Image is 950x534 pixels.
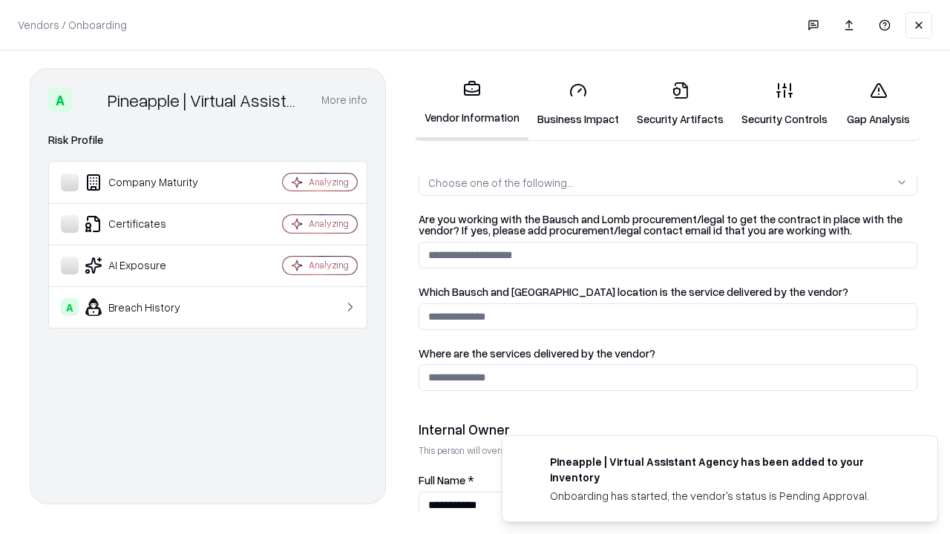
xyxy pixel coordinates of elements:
[733,70,836,139] a: Security Controls
[419,421,917,438] div: Internal Owner
[321,87,367,113] button: More info
[528,70,628,139] a: Business Impact
[48,88,72,112] div: A
[61,215,238,233] div: Certificates
[550,454,902,485] div: Pineapple | Virtual Assistant Agency has been added to your inventory
[428,175,574,191] div: Choose one of the following...
[309,176,349,188] div: Analyzing
[309,217,349,230] div: Analyzing
[18,17,127,33] p: Vendors / Onboarding
[108,88,304,112] div: Pineapple | Virtual Assistant Agency
[419,169,917,196] button: Choose one of the following...
[61,298,238,316] div: Breach History
[419,475,917,486] label: Full Name *
[628,70,733,139] a: Security Artifacts
[416,68,528,140] a: Vendor Information
[419,214,917,236] label: Are you working with the Bausch and Lomb procurement/legal to get the contract in place with the ...
[419,348,917,359] label: Where are the services delivered by the vendor?
[520,454,538,472] img: trypineapple.com
[48,131,367,149] div: Risk Profile
[309,259,349,271] div: Analyzing
[419,444,917,457] p: This person will oversee the vendor relationship and coordinate any required assessments or appro...
[419,286,917,297] label: Which Bausch and [GEOGRAPHIC_DATA] location is the service delivered by the vendor?
[836,70,920,139] a: Gap Analysis
[61,174,238,191] div: Company Maturity
[550,488,902,504] div: Onboarding has started, the vendor's status is Pending Approval.
[61,257,238,274] div: AI Exposure
[78,88,102,112] img: Pineapple | Virtual Assistant Agency
[61,298,79,316] div: A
